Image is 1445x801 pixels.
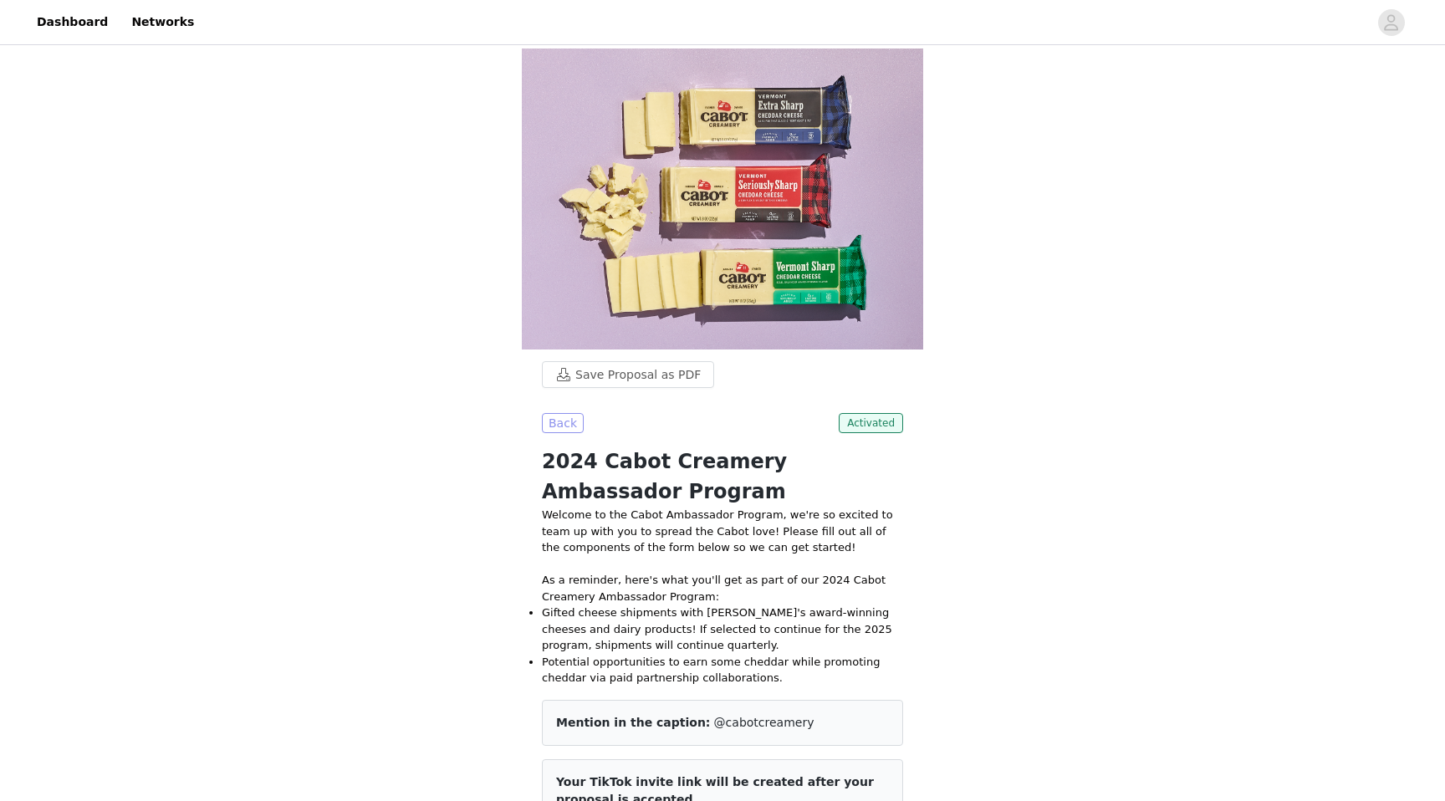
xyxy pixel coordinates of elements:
p: Welcome to the Cabot Ambassador Program, we're so excited to team up with you to spread the Cabot... [542,507,903,556]
li: Potential opportunities to earn some cheddar while promoting cheddar via paid partnership collabo... [542,654,903,686]
span: Activated [839,413,903,433]
li: Gifted cheese shipments with [PERSON_NAME]'s award-winning cheeses and dairy products! If selecte... [542,605,903,654]
span: Mention in the caption: [556,716,710,729]
a: Dashboard [27,3,118,41]
button: Back [542,413,584,433]
div: avatar [1383,9,1399,36]
img: campaign image [522,48,923,349]
span: @cabotcreamery [714,716,814,729]
h1: 2024 Cabot Creamery Ambassador Program [542,446,903,507]
button: Save Proposal as PDF [542,361,714,388]
a: Networks [121,3,204,41]
p: As a reminder, here's what you'll get as part of our 2024 Cabot Creamery Ambassador Program: [542,572,903,605]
